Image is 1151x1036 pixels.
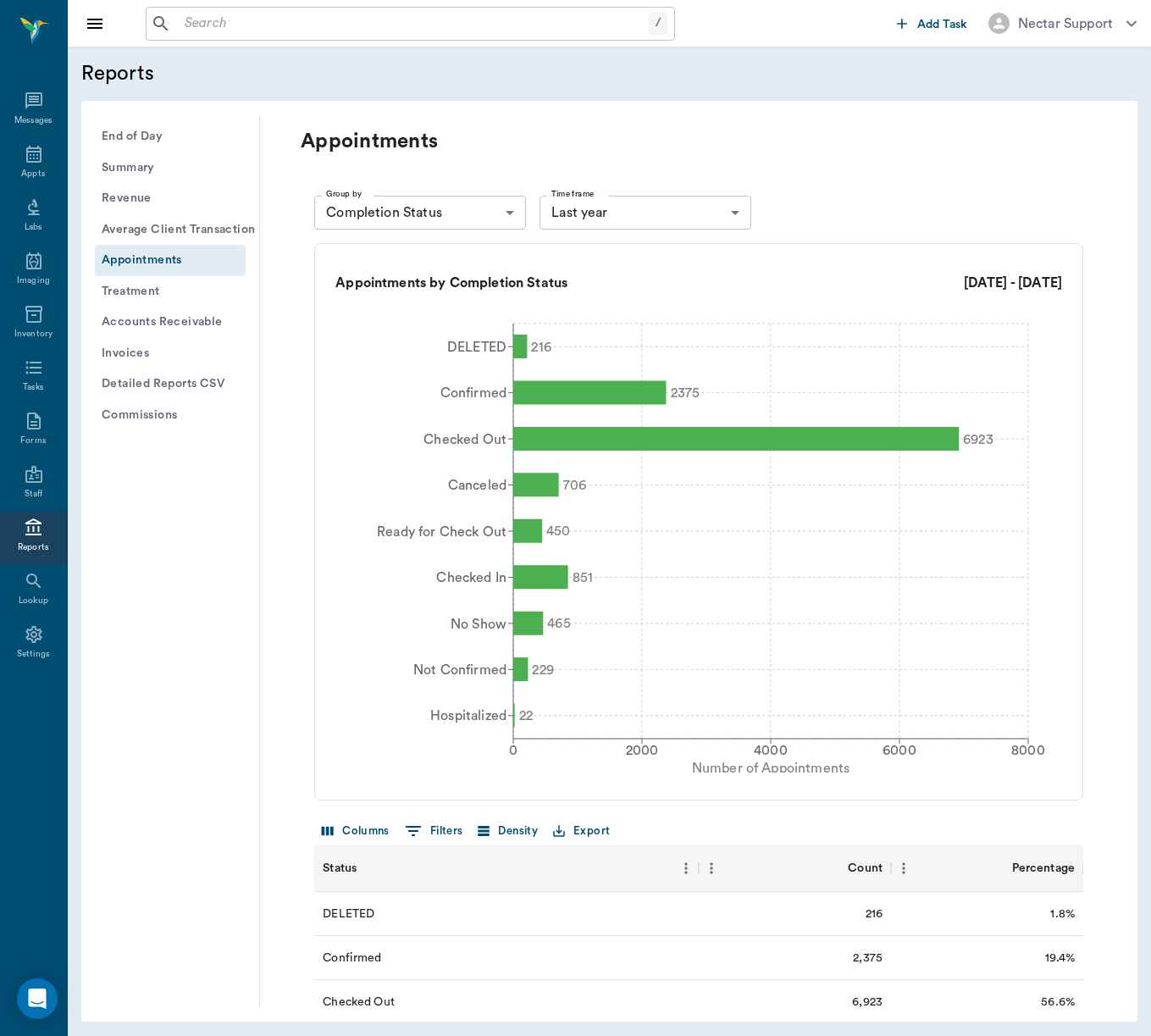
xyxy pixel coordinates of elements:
tspan: 450 [546,524,570,538]
button: Export [549,818,614,845]
tspan: Canceled [448,479,506,492]
button: Select columns [318,818,394,845]
button: Sort [357,856,380,880]
div: Labs [25,221,42,234]
button: Commissions [95,400,246,431]
tspan: 465 [548,617,571,630]
button: Close drawer [78,7,112,41]
tspan: 4000 [754,744,788,757]
tspan: 216 [532,341,551,354]
button: Menu [891,856,916,881]
div: Reports [18,541,49,554]
tspan: Confirmed [440,386,506,400]
tspan: 706 [563,479,586,492]
button: Summary [95,152,246,184]
div: Lookup [19,595,48,607]
div: 19.4% [1045,950,1075,967]
button: Menu [699,856,724,881]
label: Time frame [551,188,594,200]
div: Count [699,845,891,892]
tspan: 229 [533,663,554,677]
h6: [DATE] - [DATE] [964,271,1062,295]
div: Percentage [1012,845,1076,892]
button: Sort [824,856,848,880]
button: Detailed Reports CSV [95,368,246,400]
div: Nectar Support [1018,14,1113,34]
button: Revenue [95,183,246,214]
tspan: 851 [573,571,593,584]
div: Open Intercom Messenger [17,978,58,1019]
div: / [649,12,667,35]
h5: Reports [81,60,526,87]
div: Count [848,845,883,892]
tspan: 6000 [883,744,916,757]
tspan: 0 [509,744,517,757]
button: Treatment [95,276,246,307]
div: Tasks [23,381,44,394]
div: Settings [17,648,51,661]
div: Status [314,845,699,892]
div: 56.6% [1041,994,1075,1011]
div: 1.8% [1050,906,1075,922]
tspan: DELETED [447,341,506,354]
tspan: No Show [451,618,506,631]
div: Staff [25,488,42,501]
div: Checked Out [323,994,395,1011]
div: Messages [14,114,53,127]
div: Appts [21,168,45,180]
div: Last year [540,196,751,230]
div: Inventory [14,328,53,341]
button: Accounts Receivable [95,307,246,338]
tspan: 2000 [626,744,659,757]
div: 216 [866,906,883,922]
tspan: Number of Appointments [692,762,849,775]
tspan: Not Confirmed [413,663,506,677]
div: Percentage [891,845,1083,892]
button: Add Task [890,8,975,39]
tspan: Ready for Check Out [377,525,506,539]
div: Status [323,845,357,892]
tspan: 6923 [963,433,993,446]
button: Density [473,818,542,845]
label: Group by [326,188,362,200]
button: Sort [988,856,1012,880]
button: Appointments [95,245,246,276]
div: 6,923 [852,994,883,1011]
p: Appointments [301,128,1063,155]
div: Completion Status [314,196,526,230]
div: Imaging [17,274,50,287]
tspan: Checked In [437,571,507,584]
button: Invoices [95,338,246,369]
tspan: Checked Out [424,433,507,446]
div: Confirmed [323,950,381,967]
button: Nectar Support [975,8,1150,39]
tspan: Hospitalized [430,709,506,723]
tspan: 8000 [1011,744,1045,757]
tspan: 22 [519,709,533,723]
h6: Appointments by Completion Status [335,271,567,295]
button: End of Day [95,121,246,152]
div: Forms [20,435,46,447]
button: Show filters [401,817,468,845]
button: Average Client Transaction [95,214,246,246]
div: 2,375 [853,950,883,967]
input: Search [178,12,649,36]
div: DELETED [323,906,374,922]
button: Menu [673,856,699,881]
tspan: 2375 [671,386,700,400]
